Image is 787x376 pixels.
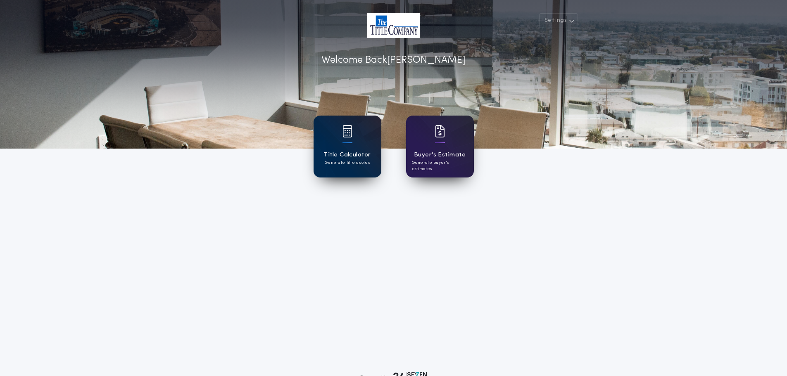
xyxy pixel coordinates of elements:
a: card iconTitle CalculatorGenerate title quotes [314,116,381,177]
p: Welcome Back [PERSON_NAME] [321,53,466,68]
img: card icon [342,125,352,137]
p: Generate buyer's estimates [412,160,468,172]
img: card icon [435,125,445,137]
h1: Buyer's Estimate [414,150,466,160]
a: card iconBuyer's EstimateGenerate buyer's estimates [406,116,474,177]
img: account-logo [367,13,420,38]
p: Generate title quotes [325,160,370,166]
h1: Title Calculator [323,150,371,160]
button: Settings [539,13,578,28]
